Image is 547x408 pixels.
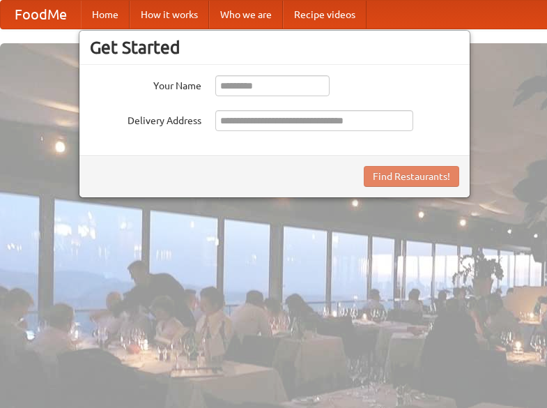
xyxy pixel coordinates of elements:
[364,166,459,187] button: Find Restaurants!
[90,37,459,58] h3: Get Started
[81,1,130,29] a: Home
[90,75,201,93] label: Your Name
[1,1,81,29] a: FoodMe
[130,1,209,29] a: How it works
[90,110,201,128] label: Delivery Address
[209,1,283,29] a: Who we are
[283,1,367,29] a: Recipe videos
